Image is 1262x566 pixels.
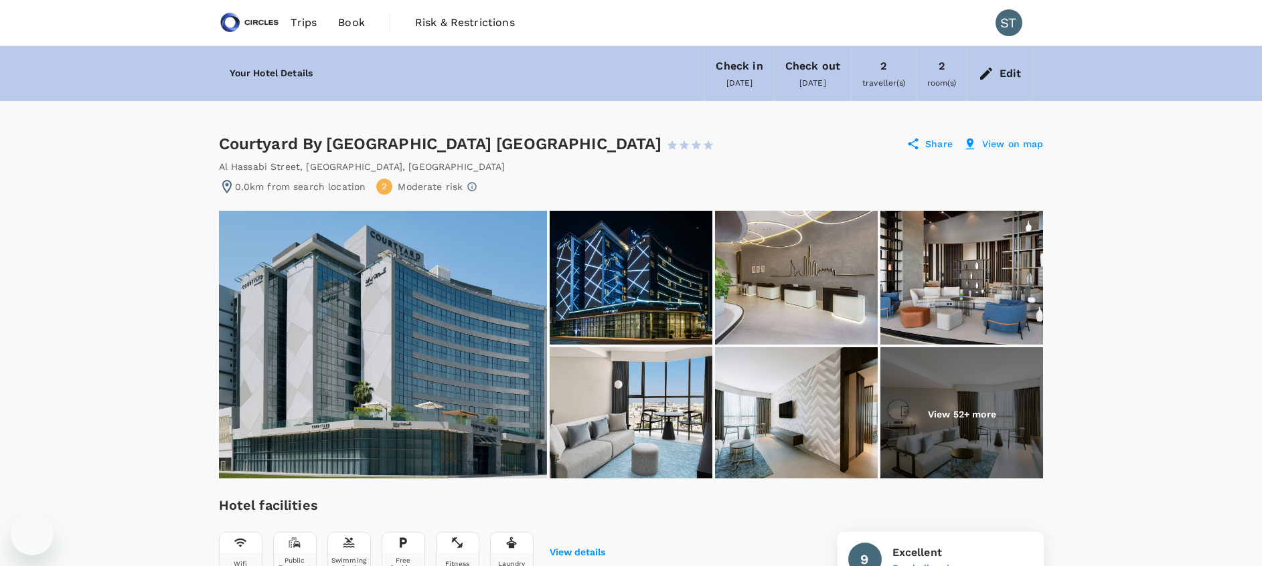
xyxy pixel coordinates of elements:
[927,78,956,88] span: room(s)
[1000,64,1022,83] div: Edit
[235,180,366,193] p: 0.0km from search location
[291,15,317,31] span: Trips
[880,347,1043,481] img: One Bedroom Suite Living Room
[715,211,878,345] img: Reception
[939,57,945,76] div: 2
[550,347,712,481] img: Suite - Living Area
[928,407,996,421] p: View 52+ more
[982,137,1044,151] p: View on map
[338,15,365,31] span: Book
[716,57,763,76] div: Check in
[726,78,753,88] span: [DATE]
[219,160,505,173] div: Al Hassabi Street , [GEOGRAPHIC_DATA] , [GEOGRAPHIC_DATA]
[799,78,826,88] span: [DATE]
[11,512,54,555] iframe: Button to launch messaging window
[880,57,886,76] div: 2
[219,494,605,516] h6: Hotel facilities
[880,211,1043,345] img: Lobby
[415,15,515,31] span: Risk & Restrictions
[996,9,1022,36] div: ST
[382,181,387,193] span: 2
[715,347,878,481] img: One Bedroom Suite Living Room
[925,137,953,151] p: Share
[230,66,313,81] h6: Your Hotel Details
[862,78,905,88] span: traveller(s)
[785,57,840,76] div: Check out
[398,180,463,193] p: Moderate risk
[550,211,712,345] img: Hotel Exterior
[219,133,726,155] div: Courtyard By [GEOGRAPHIC_DATA] [GEOGRAPHIC_DATA]
[219,8,281,37] img: Circles
[892,545,967,561] p: Excellent
[219,211,547,478] img: Exterior
[550,547,605,558] button: View details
